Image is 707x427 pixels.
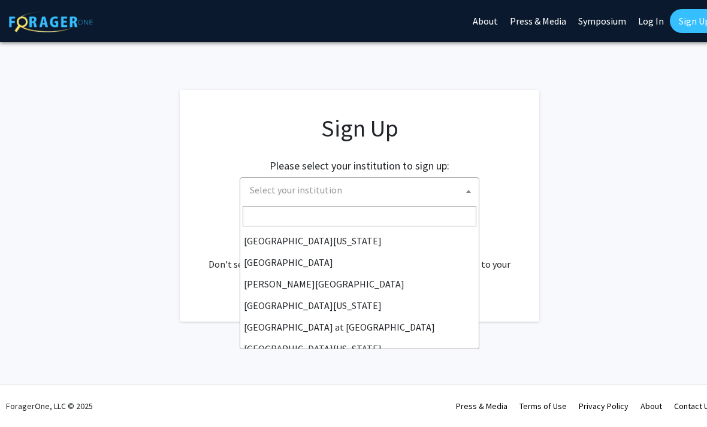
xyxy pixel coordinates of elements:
li: [PERSON_NAME][GEOGRAPHIC_DATA] [240,273,479,295]
div: ForagerOne, LLC © 2025 [6,385,93,427]
h1: Sign Up [204,114,515,143]
li: [GEOGRAPHIC_DATA] at [GEOGRAPHIC_DATA] [240,316,479,338]
a: Privacy Policy [579,401,629,411]
li: [GEOGRAPHIC_DATA] [240,252,479,273]
h2: Please select your institution to sign up: [270,159,449,172]
span: Select your institution [240,177,479,204]
a: Press & Media [456,401,507,411]
img: ForagerOne Logo [9,11,93,32]
span: Select your institution [245,178,479,202]
input: Search [243,206,476,226]
a: About [640,401,662,411]
div: Already have an account? . Don't see your institution? about bringing ForagerOne to your institut... [204,228,515,286]
li: [GEOGRAPHIC_DATA][US_STATE] [240,230,479,252]
a: Terms of Use [519,401,567,411]
iframe: Chat [9,373,51,418]
span: Select your institution [250,184,342,196]
li: [GEOGRAPHIC_DATA][US_STATE] [240,295,479,316]
li: [GEOGRAPHIC_DATA][US_STATE] [240,338,479,359]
